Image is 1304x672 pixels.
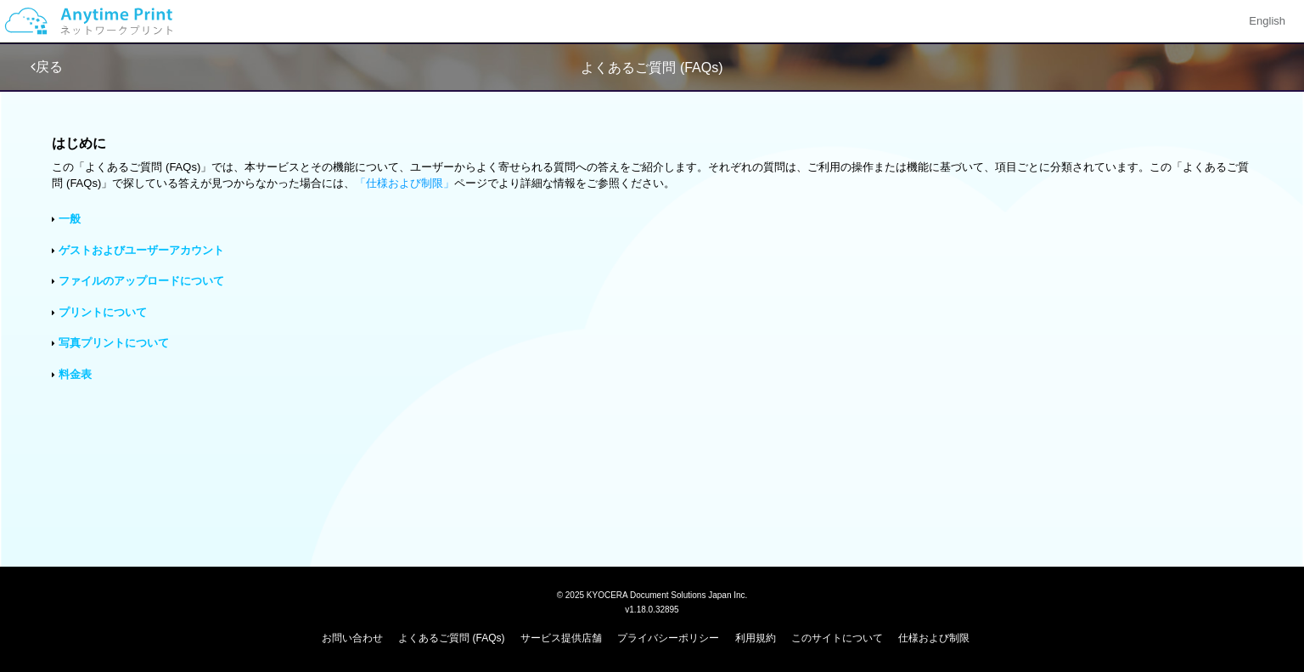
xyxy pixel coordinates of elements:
a: ゲストおよびユーザーアカウント [59,244,224,257]
a: 仕様および制限 [898,632,970,644]
h3: はじめに [52,136,1251,151]
a: このサイトについて [791,632,883,644]
div: この「よくあるご質問 (FAQs)」では、本サービスとその機能について、ユーザーからよく寄せられる質問への答えをご紹介します。それぞれの質問は、ご利用の操作または機能に基づいて、項目ごとに分類さ... [52,160,1251,191]
span: v1.18.0.32895 [625,604,678,614]
a: 戻る [31,59,63,74]
a: 「仕様および制限」 [355,177,454,189]
span: © 2025 KYOCERA Document Solutions Japan Inc. [557,589,748,600]
a: プリントについて [59,306,147,319]
a: プライバシーポリシー [617,632,719,644]
a: お問い合わせ [322,632,383,644]
a: 料金表 [59,368,92,381]
a: ファイルのアップロードについて [59,274,224,287]
a: よくあるご質問 (FAQs) [398,632,504,644]
a: 利用規約 [735,632,776,644]
a: 写真プリントについて [59,336,169,349]
a: サービス提供店舗 [520,632,602,644]
a: 一般 [59,212,81,225]
span: よくあるご質問 (FAQs) [581,60,722,75]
